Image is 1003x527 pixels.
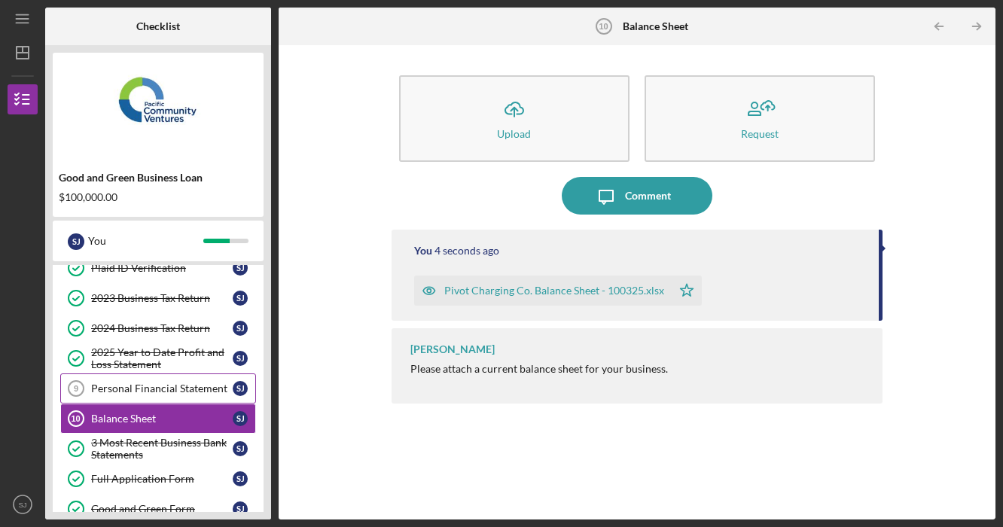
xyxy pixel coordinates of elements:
[410,363,668,375] div: Please attach a current balance sheet for your business.
[53,60,264,151] img: Product logo
[91,503,233,515] div: Good and Green Form
[91,262,233,274] div: Plaid ID Verification
[91,413,233,425] div: Balance Sheet
[741,128,779,139] div: Request
[599,22,608,31] tspan: 10
[60,373,256,404] a: 9Personal Financial StatementSJ
[645,75,875,162] button: Request
[410,343,495,355] div: [PERSON_NAME]
[233,441,248,456] div: S J
[60,464,256,494] a: Full Application FormSJ
[414,245,432,257] div: You
[233,321,248,336] div: S J
[74,384,78,393] tspan: 9
[399,75,630,162] button: Upload
[91,322,233,334] div: 2024 Business Tax Return
[60,313,256,343] a: 2024 Business Tax ReturnSJ
[91,473,233,485] div: Full Application Form
[233,291,248,306] div: S J
[88,228,203,254] div: You
[233,411,248,426] div: S J
[497,128,531,139] div: Upload
[59,191,258,203] div: $100,000.00
[414,276,702,306] button: Pivot Charging Co. Balance Sheet - 100325.xlsx
[18,501,26,509] text: SJ
[91,382,233,394] div: Personal Financial Statement
[8,489,38,519] button: SJ
[60,253,256,283] a: Plaid ID VerificationSJ
[91,346,233,370] div: 2025 Year to Date Profit and Loss Statement
[233,351,248,366] div: S J
[136,20,180,32] b: Checklist
[623,20,688,32] b: Balance Sheet
[444,285,664,297] div: Pivot Charging Co. Balance Sheet - 100325.xlsx
[233,471,248,486] div: S J
[68,233,84,250] div: S J
[60,494,256,524] a: Good and Green FormSJ
[59,172,258,184] div: Good and Green Business Loan
[60,283,256,313] a: 2023 Business Tax ReturnSJ
[91,437,233,461] div: 3 Most Recent Business Bank Statements
[91,292,233,304] div: 2023 Business Tax Return
[434,245,499,257] time: 2025-10-03 21:59
[60,404,256,434] a: 10Balance SheetSJ
[233,381,248,396] div: S J
[233,260,248,276] div: S J
[233,501,248,516] div: S J
[562,177,712,215] button: Comment
[71,414,80,423] tspan: 10
[625,177,671,215] div: Comment
[60,434,256,464] a: 3 Most Recent Business Bank StatementsSJ
[60,343,256,373] a: 2025 Year to Date Profit and Loss StatementSJ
